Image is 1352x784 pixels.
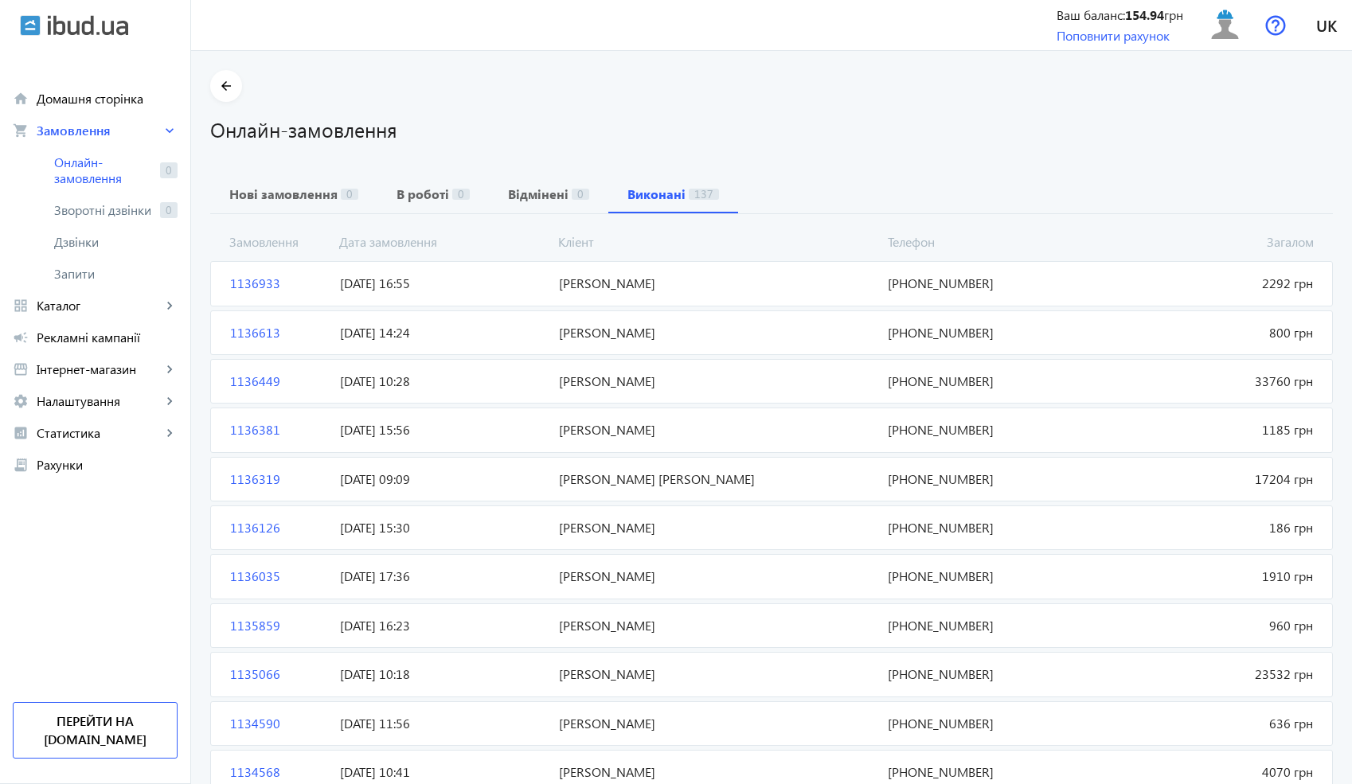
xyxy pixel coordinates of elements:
span: 0 [341,189,358,200]
span: uk [1316,15,1337,35]
img: ibud.svg [20,15,41,36]
span: [PERSON_NAME] [553,665,881,683]
span: 0 [160,202,178,218]
span: 0 [452,189,470,200]
span: [DATE] 15:56 [334,421,553,439]
span: [PERSON_NAME] [553,617,881,634]
span: 1136933 [224,275,334,292]
mat-icon: shopping_cart [13,123,29,138]
mat-icon: keyboard_arrow_right [162,393,178,409]
span: 1134590 [224,715,334,732]
mat-icon: receipt_long [13,457,29,473]
span: Налаштування [37,393,162,409]
span: [PHONE_NUMBER] [881,324,1100,341]
b: Відмінені [508,188,569,201]
img: user.svg [1207,7,1243,43]
span: [PHONE_NUMBER] [881,617,1100,634]
span: Телефон [881,233,1101,251]
span: Зворотні дзвінки [54,202,154,218]
mat-icon: keyboard_arrow_right [162,298,178,314]
span: Загалом [1100,233,1320,251]
mat-icon: arrow_back [217,76,236,96]
span: 1134568 [224,763,334,781]
span: [PERSON_NAME] [553,275,881,292]
span: 1136319 [224,470,334,488]
h1: Онлайн-замовлення [210,115,1333,143]
span: [DATE] 10:28 [334,372,553,390]
mat-icon: keyboard_arrow_right [162,425,178,441]
span: 0 [572,189,589,200]
span: [PERSON_NAME] [553,372,881,390]
span: Замовлення [223,233,333,251]
mat-icon: campaign [13,330,29,345]
span: [DATE] 16:23 [334,617,553,634]
span: [PHONE_NUMBER] [881,275,1100,292]
span: Домашня сторінка [37,91,178,107]
a: Поповнити рахунок [1057,27,1170,44]
span: [PERSON_NAME] [PERSON_NAME] [553,470,881,488]
span: 1910 грн [1100,568,1319,585]
span: 23532 грн [1100,665,1319,683]
span: 1136126 [224,519,334,536]
span: 4070 грн [1100,763,1319,781]
img: ibud_text.svg [48,15,128,36]
span: [DATE] 09:09 [334,470,553,488]
span: [DATE] 14:24 [334,324,553,341]
span: [PHONE_NUMBER] [881,665,1100,683]
span: [PERSON_NAME] [553,519,881,536]
span: 800 грн [1100,324,1319,341]
span: Рекламні кампанії [37,330,178,345]
b: 154.94 [1125,6,1164,23]
span: 1185 грн [1100,421,1319,439]
span: 1136381 [224,421,334,439]
span: 1135066 [224,665,334,683]
mat-icon: storefront [13,361,29,377]
span: Кліент [552,233,881,251]
span: Інтернет-магазин [37,361,162,377]
mat-icon: settings [13,393,29,409]
span: 186 грн [1100,519,1319,536]
span: 636 грн [1100,715,1319,732]
b: Нові замовлення [229,188,338,201]
span: Статистика [37,425,162,441]
span: 2292 грн [1100,275,1319,292]
span: [DATE] 15:30 [334,519,553,536]
span: [PERSON_NAME] [553,421,881,439]
span: [PHONE_NUMBER] [881,763,1100,781]
span: [PHONE_NUMBER] [881,421,1100,439]
span: 0 [160,162,178,178]
b: В роботі [397,188,449,201]
span: [PHONE_NUMBER] [881,519,1100,536]
span: Запити [54,266,178,282]
span: 137 [689,189,719,200]
span: [DATE] 11:56 [334,715,553,732]
mat-icon: grid_view [13,298,29,314]
span: [DATE] 16:55 [334,275,553,292]
span: 1136035 [224,568,334,585]
span: [DATE] 17:36 [334,568,553,585]
span: [PERSON_NAME] [553,568,881,585]
span: [PHONE_NUMBER] [881,372,1100,390]
span: 33760 грн [1100,372,1319,390]
span: [PHONE_NUMBER] [881,470,1100,488]
span: Замовлення [37,123,162,138]
span: 960 грн [1100,617,1319,634]
span: [PERSON_NAME] [553,715,881,732]
span: 1135859 [224,617,334,634]
mat-icon: keyboard_arrow_right [162,123,178,138]
mat-icon: home [13,91,29,107]
span: 17204 грн [1100,470,1319,488]
span: [DATE] 10:18 [334,665,553,683]
span: [PERSON_NAME] [553,763,881,781]
a: Перейти на [DOMAIN_NAME] [13,702,178,759]
b: Виконані [627,188,686,201]
span: [PHONE_NUMBER] [881,568,1100,585]
span: 1136613 [224,324,334,341]
mat-icon: keyboard_arrow_right [162,361,178,377]
span: Дата замовлення [333,233,553,251]
span: 1136449 [224,372,334,390]
span: [DATE] 10:41 [334,763,553,781]
span: [PHONE_NUMBER] [881,715,1100,732]
img: help.svg [1265,15,1286,36]
span: [PERSON_NAME] [553,324,881,341]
